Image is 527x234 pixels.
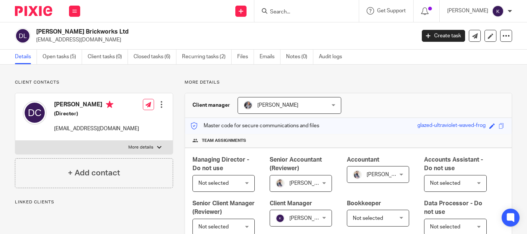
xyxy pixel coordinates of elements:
[289,216,330,221] span: [PERSON_NAME]
[237,50,254,64] a: Files
[68,167,120,179] h4: + Add contact
[54,125,139,132] p: [EMAIL_ADDRESS][DOMAIN_NAME]
[134,50,176,64] a: Closed tasks (6)
[106,101,113,108] i: Primary
[198,181,229,186] span: Not selected
[23,101,47,125] img: svg%3E
[270,157,322,171] span: Senior Accountant (Reviewer)
[430,181,460,186] span: Not selected
[15,6,52,16] img: Pixie
[128,144,153,150] p: More details
[347,200,381,206] span: Bookkeeper
[182,50,232,64] a: Recurring tasks (2)
[424,200,482,215] span: Data Processor - Do not use
[347,157,379,163] span: Accountant
[353,170,362,179] img: Pixie%2002.jpg
[424,157,483,171] span: Accounts Assistant - Do not use
[54,110,139,118] h5: (Director)
[15,79,173,85] p: Client contacts
[492,5,504,17] img: svg%3E
[185,79,512,85] p: More details
[15,50,37,64] a: Details
[270,200,312,206] span: Client Manager
[417,122,486,130] div: glazed-ultraviolet-waved-frog
[192,157,249,171] span: Managing Director - Do not use
[319,50,348,64] a: Audit logs
[36,28,336,36] h2: [PERSON_NAME] Brickworks Ltd
[422,30,465,42] a: Create task
[15,199,173,205] p: Linked clients
[54,101,139,110] h4: [PERSON_NAME]
[198,224,229,230] span: Not selected
[15,28,31,44] img: svg%3E
[276,179,285,188] img: Pixie%2002.jpg
[447,7,488,15] p: [PERSON_NAME]
[276,214,285,223] img: svg%3E
[244,101,252,110] img: -%20%20-%20studio@ingrained.co.uk%20for%20%20-20220223%20at%20101413%20-%201W1A2026.jpg
[43,50,82,64] a: Open tasks (5)
[257,103,298,108] span: [PERSON_NAME]
[88,50,128,64] a: Client tasks (0)
[260,50,280,64] a: Emails
[289,181,330,186] span: [PERSON_NAME]
[192,200,255,215] span: Senior Client Manager (Reviewer)
[191,122,319,130] p: Master code for secure communications and files
[377,8,406,13] span: Get Support
[269,9,336,16] input: Search
[367,172,408,177] span: [PERSON_NAME]
[192,102,230,109] h3: Client manager
[286,50,313,64] a: Notes (0)
[430,224,460,230] span: Not selected
[202,138,246,144] span: Team assignments
[353,216,383,221] span: Not selected
[36,36,411,44] p: [EMAIL_ADDRESS][DOMAIN_NAME]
